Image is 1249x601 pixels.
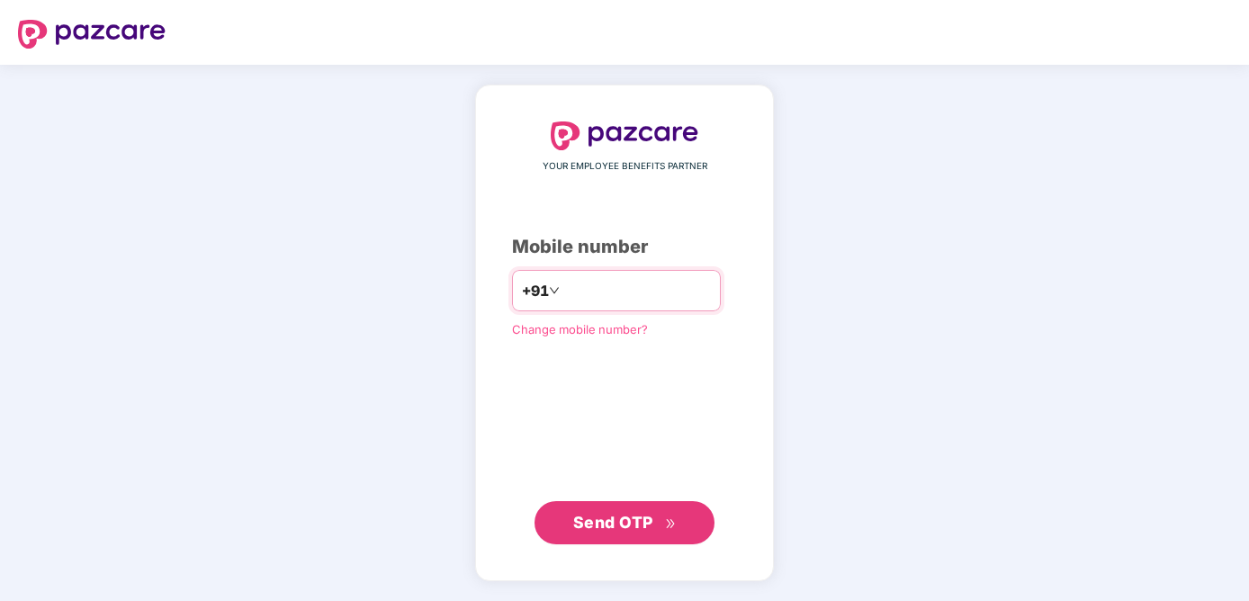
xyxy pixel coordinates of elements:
img: logo [551,121,698,150]
span: +91 [522,280,549,302]
div: Mobile number [512,233,737,261]
img: logo [18,20,166,49]
span: double-right [665,518,677,530]
span: Send OTP [573,513,653,532]
a: Change mobile number? [512,322,648,336]
span: down [549,285,560,296]
button: Send OTPdouble-right [535,501,714,544]
span: YOUR EMPLOYEE BENEFITS PARTNER [543,159,707,174]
